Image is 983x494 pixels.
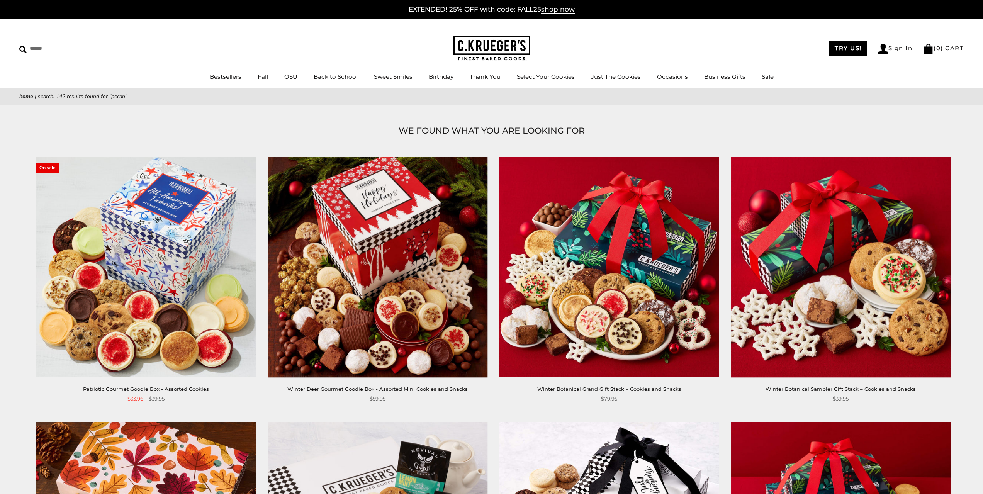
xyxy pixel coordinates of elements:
[149,395,165,403] span: $39.95
[36,157,256,377] img: Patriotic Gourmet Goodie Box - Assorted Cookies
[878,44,888,54] img: Account
[268,157,487,377] img: Winter Deer Gourmet Goodie Box - Assorted Mini Cookies and Snacks
[923,44,934,54] img: Bag
[766,386,916,392] a: Winter Botanical Sampler Gift Stack – Cookies and Snacks
[370,395,385,403] span: $59.95
[429,73,453,80] a: Birthday
[833,395,849,403] span: $39.95
[287,386,468,392] a: Winter Deer Gourmet Goodie Box - Assorted Mini Cookies and Snacks
[470,73,501,80] a: Thank You
[19,42,111,54] input: Search
[258,73,268,80] a: Fall
[314,73,358,80] a: Back to School
[210,73,241,80] a: Bestsellers
[601,395,617,403] span: $79.95
[936,44,941,52] span: 0
[762,73,774,80] a: Sale
[19,92,964,101] nav: breadcrumbs
[284,73,297,80] a: OSU
[923,44,964,52] a: (0) CART
[453,36,530,61] img: C.KRUEGER'S
[19,93,33,100] a: Home
[878,44,913,54] a: Sign In
[19,46,27,53] img: Search
[31,124,952,138] h1: WE FOUND WHAT YOU ARE LOOKING FOR
[374,73,413,80] a: Sweet Smiles
[35,93,36,100] span: |
[657,73,688,80] a: Occasions
[499,157,719,377] img: Winter Botanical Grand Gift Stack – Cookies and Snacks
[409,5,575,14] a: EXTENDED! 25% OFF with code: FALL25shop now
[38,93,127,100] span: Search: 142 results found for "pecan"
[83,386,209,392] a: Patriotic Gourmet Goodie Box - Assorted Cookies
[829,41,867,56] a: TRY US!
[591,73,641,80] a: Just The Cookies
[541,5,575,14] span: shop now
[537,386,681,392] a: Winter Botanical Grand Gift Stack – Cookies and Snacks
[731,157,951,377] img: Winter Botanical Sampler Gift Stack – Cookies and Snacks
[127,395,143,403] span: $33.96
[517,73,575,80] a: Select Your Cookies
[36,163,59,173] span: On sale
[704,73,745,80] a: Business Gifts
